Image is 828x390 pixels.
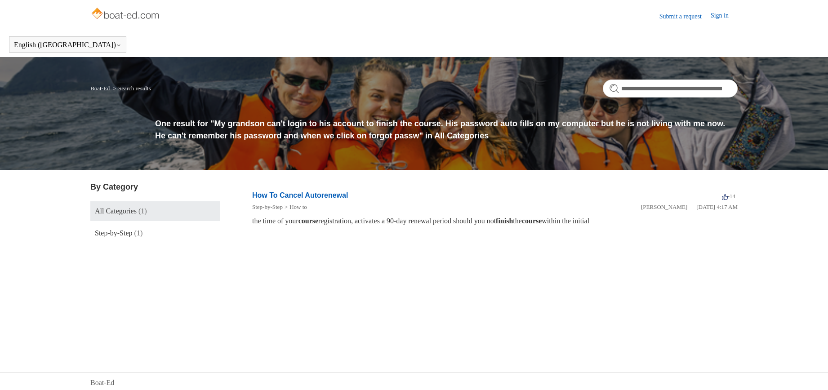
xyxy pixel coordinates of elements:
a: Boat-Ed [90,85,110,92]
a: Step-by-Step [252,204,283,210]
a: How To Cancel Autorenewal [252,191,348,199]
em: finish [496,217,513,225]
li: How to [283,203,307,212]
a: Boat-Ed [90,377,114,388]
h1: One result for "My grandson can't login to his account to finish the course. His password auto fi... [155,118,738,142]
li: Step-by-Step [252,203,283,212]
li: Search results [111,85,151,92]
a: Submit a request [659,12,711,21]
li: Boat-Ed [90,85,111,92]
li: [PERSON_NAME] [641,203,687,212]
h3: By Category [90,181,220,193]
a: How to [289,204,307,210]
a: All Categories (1) [90,201,220,221]
div: the time of your registration, activates a 90-day renewal period should you not the within the in... [252,216,738,226]
img: Boat-Ed Help Center home page [90,5,162,23]
span: -14 [722,193,735,199]
a: Sign in [711,11,738,22]
em: course [522,217,542,225]
span: (1) [134,229,143,237]
span: Step-by-Step [95,229,133,237]
button: English ([GEOGRAPHIC_DATA]) [14,41,121,49]
input: Search [603,80,738,97]
em: course [298,217,318,225]
span: (1) [138,207,147,215]
span: All Categories [95,207,137,215]
time: 03/16/2022, 04:17 [696,204,738,210]
a: Step-by-Step (1) [90,223,220,243]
